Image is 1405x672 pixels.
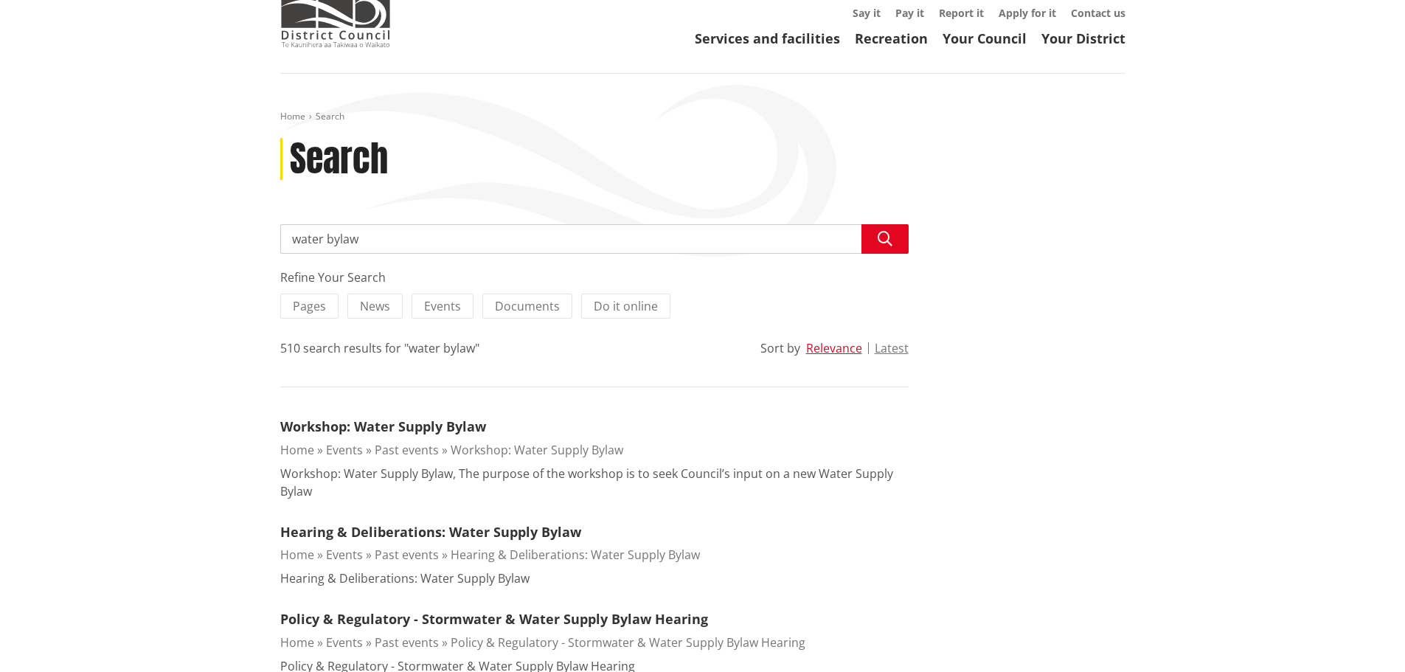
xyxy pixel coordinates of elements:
[594,298,658,314] span: Do it online
[290,138,388,181] h1: Search
[375,547,439,563] a: Past events
[999,6,1056,20] a: Apply for it
[375,634,439,651] a: Past events
[1071,6,1125,20] a: Contact us
[451,547,700,563] a: Hearing & Deliberations: Water Supply Bylaw
[280,110,305,122] a: Home
[280,269,909,286] div: Refine Your Search
[806,342,862,355] button: Relevance
[280,569,530,587] p: Hearing & Deliberations: Water Supply Bylaw
[1041,30,1125,47] a: Your District
[280,442,314,458] a: Home
[875,342,909,355] button: Latest
[280,634,314,651] a: Home
[855,30,928,47] a: Recreation
[375,442,439,458] a: Past events
[424,298,461,314] span: Events
[895,6,924,20] a: Pay it
[280,111,1125,123] nav: breadcrumb
[280,418,486,435] a: Workshop: Water Supply Bylaw
[280,339,479,357] div: 510 search results for "water bylaw"
[316,110,344,122] span: Search
[326,634,363,651] a: Events
[326,547,363,563] a: Events
[695,30,840,47] a: Services and facilities
[280,224,909,254] input: Search input
[360,298,390,314] span: News
[280,465,909,500] p: Workshop: Water Supply Bylaw, The purpose of the workshop is to seek Council’s input on a new Wat...
[293,298,326,314] span: Pages
[939,6,984,20] a: Report it
[280,610,708,628] a: Policy & Regulatory - Stormwater & Water Supply Bylaw Hearing
[853,6,881,20] a: Say it
[280,523,581,541] a: Hearing & Deliberations: Water Supply Bylaw
[451,634,805,651] a: Policy & Regulatory - Stormwater & Water Supply Bylaw Hearing
[495,298,560,314] span: Documents
[280,547,314,563] a: Home
[760,339,800,357] div: Sort by
[326,442,363,458] a: Events
[943,30,1027,47] a: Your Council
[1337,610,1390,663] iframe: Messenger Launcher
[451,442,623,458] a: Workshop: Water Supply Bylaw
